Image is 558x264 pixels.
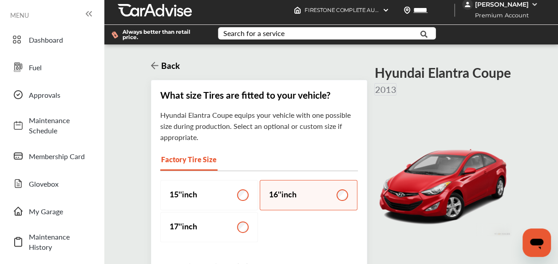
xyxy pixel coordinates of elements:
span: Maintenance History [29,232,91,252]
span: MENU [10,12,29,19]
p: 2013 [374,83,396,96]
a: Glovebox [8,172,95,195]
span: My Garage [29,206,91,216]
img: header-divider.bc55588e.svg [454,4,455,17]
h4: Hyundai Elantra Coupe [374,64,511,81]
iframe: Button to launch messaging window, conversation in progress [522,228,551,257]
a: Maintenance Schedule [8,111,95,140]
label: 15 '' inch [160,180,258,210]
span: Glovebox [29,179,91,189]
a: Membership Card [8,144,95,168]
span: Membership Card [29,151,91,161]
span: Dashboard [29,35,91,45]
span: Premium Account [463,11,535,20]
div: Factory Tire Size [160,149,218,171]
div: [PERSON_NAME] [475,0,529,8]
a: Approvals [8,83,95,106]
input: 17''inch [237,221,249,233]
a: Maintenance History [8,227,95,256]
h3: Back [158,60,180,72]
img: 8272_st0640_046.jpg [374,104,511,236]
span: Fuel [29,62,91,72]
img: location_vector.a44bc228.svg [404,7,411,14]
a: Fuel [8,56,95,79]
img: WGsFRI8htEPBVLJbROoPRyZpYNWhNONpIPPETTm6eUC0GeLEiAAAAAElFTkSuQmCC [531,1,538,8]
div: Search for a service [223,30,285,37]
span: Always better than retail price. [123,29,204,40]
label: 16 '' inch [260,180,357,210]
img: header-down-arrow.9dd2ce7d.svg [382,7,389,14]
input: 15''inch [237,189,249,201]
div: What size Tires are fitted to your vehicle? [160,89,358,100]
span: FIRESTONE COMPLETE AUTO CARE 1007 , [STREET_ADDRESS] Freehold , NJ 07728 [305,7,512,13]
label: 17 '' inch [160,212,258,242]
span: Maintenance Schedule [29,115,91,136]
img: dollor_label_vector.a70140d1.svg [111,31,118,39]
a: My Garage [8,200,95,223]
a: Dashboard [8,28,95,51]
input: 16''inch [336,189,348,201]
img: header-home-logo.8d720a4f.svg [294,7,301,14]
div: Hyundai Elantra Coupe equips your vehicle with one possible size during production. Select an opt... [160,109,358,143]
span: Approvals [29,90,91,100]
